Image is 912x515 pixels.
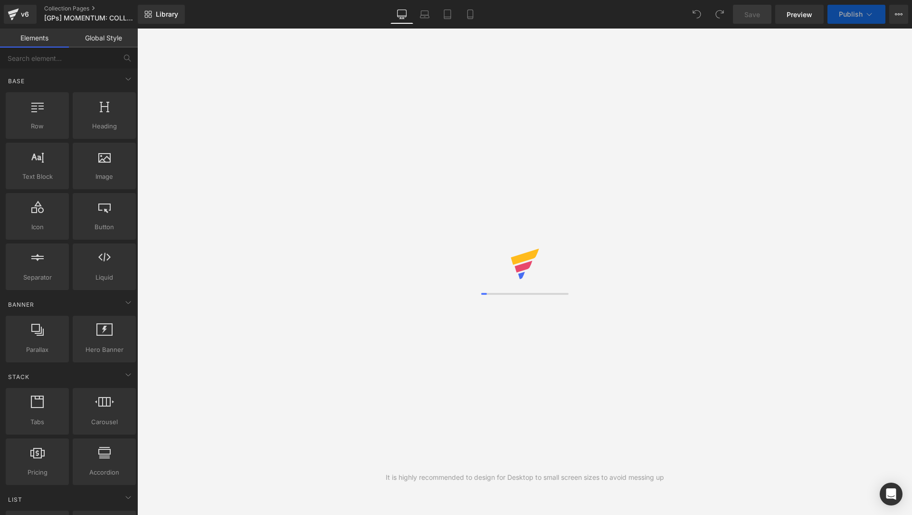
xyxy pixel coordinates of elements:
span: Heading [76,121,133,131]
span: Icon [9,222,66,232]
a: Tablet [436,5,459,24]
a: Collection Pages [44,5,153,12]
span: Parallax [9,345,66,355]
span: Button [76,222,133,232]
span: Separator [9,272,66,282]
span: Tabs [9,417,66,427]
button: Publish [827,5,885,24]
button: More [889,5,908,24]
a: Laptop [413,5,436,24]
span: Hero Banner [76,345,133,355]
div: v6 [19,8,31,20]
span: Publish [839,10,863,18]
span: Save [744,10,760,19]
span: Preview [787,10,812,19]
span: [GPs] MOMENTUM: COLLECTION PAGE [44,14,135,22]
span: Banner [7,300,35,309]
a: v6 [4,5,37,24]
a: Mobile [459,5,482,24]
button: Undo [687,5,706,24]
span: Stack [7,372,30,381]
span: Accordion [76,467,133,477]
span: Liquid [76,272,133,282]
a: Desktop [390,5,413,24]
a: New Library [138,5,185,24]
span: Carousel [76,417,133,427]
div: It is highly recommended to design for Desktop to small screen sizes to avoid messing up [386,472,664,483]
span: Text Block [9,172,66,182]
span: Base [7,77,26,86]
a: Preview [775,5,824,24]
span: Library [156,10,178,19]
span: Pricing [9,467,66,477]
span: Image [76,172,133,182]
a: Global Style [69,29,138,48]
span: List [7,495,23,504]
span: Row [9,121,66,131]
div: Open Intercom Messenger [880,483,902,505]
button: Redo [710,5,729,24]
